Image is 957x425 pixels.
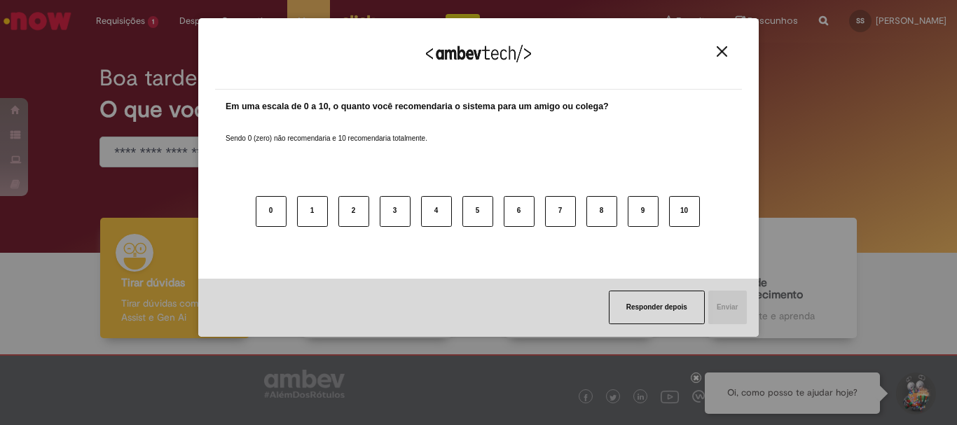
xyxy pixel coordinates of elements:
[297,196,328,227] button: 1
[426,45,531,62] img: Logo Ambevtech
[712,46,731,57] button: Close
[421,196,452,227] button: 4
[717,46,727,57] img: Close
[226,100,609,113] label: Em uma escala de 0 a 10, o quanto você recomendaria o sistema para um amigo ou colega?
[226,117,427,144] label: Sendo 0 (zero) não recomendaria e 10 recomendaria totalmente.
[380,196,411,227] button: 3
[462,196,493,227] button: 5
[256,196,287,227] button: 0
[669,196,700,227] button: 10
[609,291,705,324] button: Responder depois
[628,196,659,227] button: 9
[586,196,617,227] button: 8
[504,196,535,227] button: 6
[338,196,369,227] button: 2
[545,196,576,227] button: 7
